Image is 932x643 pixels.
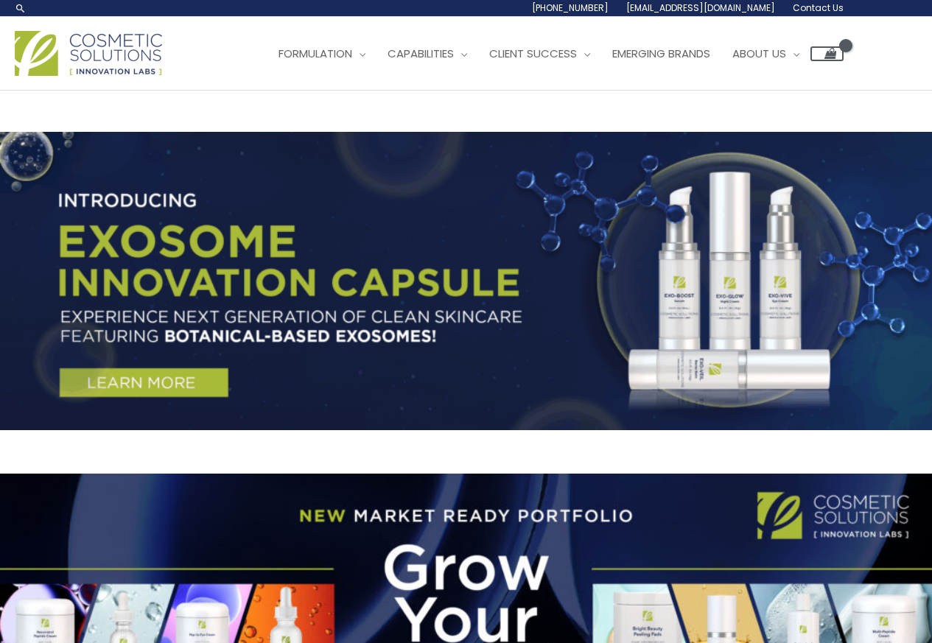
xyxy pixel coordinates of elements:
[267,32,376,76] a: Formulation
[489,46,577,61] span: Client Success
[612,46,710,61] span: Emerging Brands
[15,31,162,76] img: Cosmetic Solutions Logo
[601,32,721,76] a: Emerging Brands
[376,32,478,76] a: Capabilities
[478,32,601,76] a: Client Success
[793,1,844,14] span: Contact Us
[15,2,27,14] a: Search icon link
[626,1,775,14] span: [EMAIL_ADDRESS][DOMAIN_NAME]
[732,46,786,61] span: About Us
[278,46,352,61] span: Formulation
[388,46,454,61] span: Capabilities
[810,46,844,61] a: View Shopping Cart, empty
[721,32,810,76] a: About Us
[256,32,844,76] nav: Site Navigation
[532,1,609,14] span: [PHONE_NUMBER]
